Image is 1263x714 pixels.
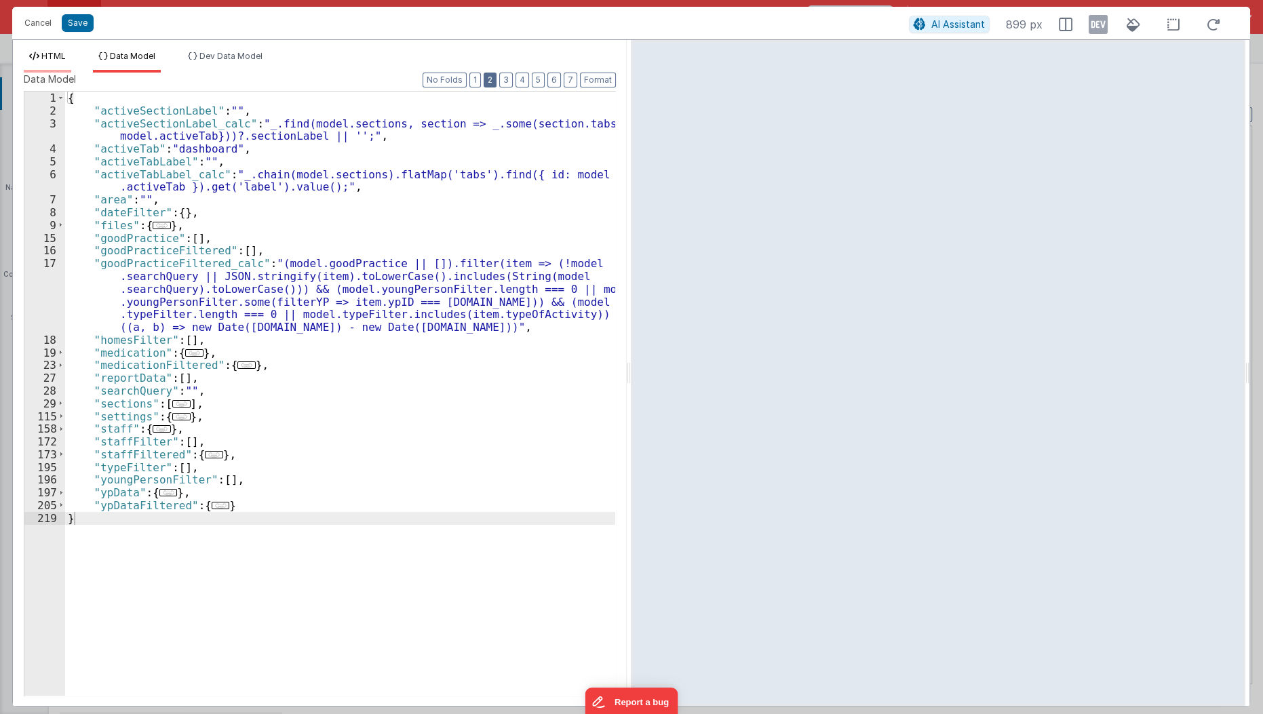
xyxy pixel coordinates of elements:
div: 115 [24,410,65,423]
div: 2 [24,104,65,117]
div: 197 [24,486,65,499]
button: 6 [547,73,561,87]
div: 5 [24,155,65,168]
button: 2 [484,73,497,87]
span: Data Model [110,51,155,61]
span: Data Model [24,73,76,86]
div: 29 [24,397,65,410]
button: 3 [499,73,513,87]
button: 5 [532,73,545,87]
button: Save [62,14,94,32]
span: ... [237,361,255,369]
div: 205 [24,499,65,512]
span: ... [172,400,190,408]
span: 899 px [1006,16,1043,33]
div: 19 [24,346,65,359]
button: 4 [516,73,529,87]
div: 3 [24,117,65,143]
div: 28 [24,384,65,397]
div: 8 [24,206,65,219]
div: 7 [24,193,65,206]
div: 9 [24,219,65,232]
span: ... [153,222,170,229]
div: 172 [24,435,65,448]
span: Dev Data Model [199,51,263,61]
div: 196 [24,473,65,486]
div: 219 [24,512,65,525]
span: ... [172,413,190,420]
div: 16 [24,244,65,257]
div: 27 [24,372,65,384]
div: 17 [24,257,65,334]
span: HTML [41,51,66,61]
div: 23 [24,359,65,372]
span: AI Assistant [931,18,985,30]
span: ... [153,425,170,433]
span: ... [159,489,177,496]
button: 7 [564,73,577,87]
span: ... [185,349,203,357]
div: 158 [24,422,65,435]
div: 18 [24,334,65,346]
button: Cancel [18,14,58,33]
button: No Folds [423,73,467,87]
div: 4 [24,142,65,155]
button: Format [580,73,616,87]
div: 15 [24,232,65,245]
div: 6 [24,168,65,194]
div: 173 [24,448,65,461]
div: 195 [24,461,65,474]
button: 1 [469,73,481,87]
span: ... [205,451,222,458]
div: 1 [24,92,65,104]
span: ... [212,502,229,509]
button: AI Assistant [909,16,990,33]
